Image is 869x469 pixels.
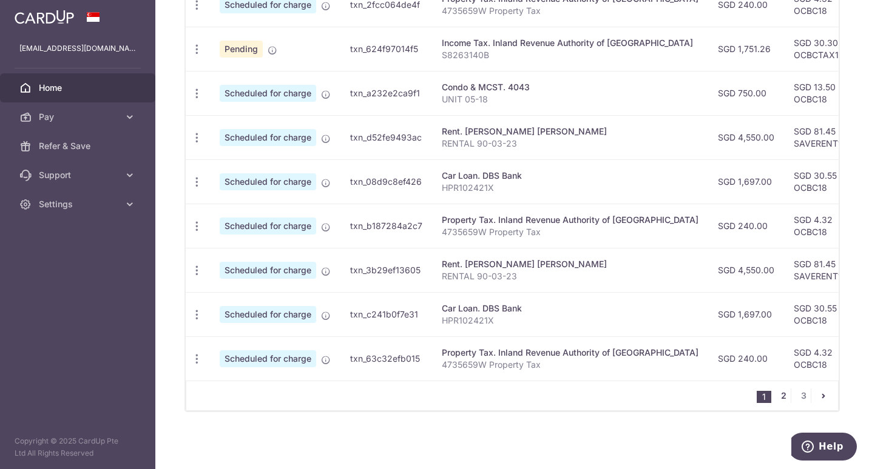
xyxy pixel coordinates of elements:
[708,204,784,248] td: SGD 240.00
[340,248,432,292] td: txn_3b29ef13605
[442,258,698,270] div: Rent. [PERSON_NAME] [PERSON_NAME]
[708,336,784,381] td: SGD 240.00
[784,336,863,381] td: SGD 4.32 OCBC18
[784,204,863,248] td: SGD 4.32 OCBC18
[442,49,698,61] p: S8263140B
[708,71,784,115] td: SGD 750.00
[442,93,698,105] p: UNIT 05-18
[442,359,698,371] p: 4735659W Property Tax
[784,115,863,159] td: SGD 81.45 SAVERENT179
[340,336,432,381] td: txn_63c32efb015
[796,388,811,403] a: 3
[708,159,784,204] td: SGD 1,697.00
[340,204,432,248] td: txn_b187284a2c7
[15,10,74,24] img: CardUp
[39,111,119,123] span: Pay
[784,159,863,204] td: SGD 30.55 OCBC18
[757,391,771,403] li: 1
[784,248,863,292] td: SGD 81.45 SAVERENT179
[39,198,119,210] span: Settings
[442,81,698,93] div: Condo & MCST. 4043
[220,129,316,146] span: Scheduled for charge
[442,170,698,182] div: Car Loan. DBS Bank
[340,159,432,204] td: txn_08d9c8ef426
[791,433,857,463] iframe: Opens a widget where you can find more information
[442,214,698,226] div: Property Tax. Inland Revenue Authority of [GEOGRAPHIC_DATA]
[442,37,698,49] div: Income Tax. Inland Revenue Authority of [GEOGRAPHIC_DATA]
[340,292,432,336] td: txn_c241b0f7e31
[442,5,698,17] p: 4735659W Property Tax
[340,71,432,115] td: txn_a232e2ca9f1
[220,41,263,58] span: Pending
[220,306,316,323] span: Scheduled for charge
[708,27,784,71] td: SGD 1,751.26
[442,270,698,282] p: RENTAL 90-03-23
[708,248,784,292] td: SGD 4,550.00
[442,314,698,327] p: HPR102421X
[220,85,316,102] span: Scheduled for charge
[776,388,791,403] a: 2
[708,292,784,336] td: SGD 1,697.00
[220,218,316,234] span: Scheduled for charge
[39,169,119,181] span: Support
[39,82,119,94] span: Home
[442,182,698,194] p: HPR102421X
[19,42,136,55] p: [EMAIL_ADDRESS][DOMAIN_NAME]
[708,115,784,159] td: SGD 4,550.00
[757,381,838,410] nav: pager
[442,138,698,150] p: RENTAL 90-03-23
[220,262,316,279] span: Scheduled for charge
[784,71,863,115] td: SGD 13.50 OCBC18
[39,140,119,152] span: Refer & Save
[442,347,698,359] div: Property Tax. Inland Revenue Authority of [GEOGRAPHIC_DATA]
[340,27,432,71] td: txn_624f97014f5
[220,173,316,190] span: Scheduled for charge
[340,115,432,159] td: txn_d52fe9493ac
[442,226,698,238] p: 4735659W Property Tax
[784,27,863,71] td: SGD 30.30 OCBCTAX173
[784,292,863,336] td: SGD 30.55 OCBC18
[220,350,316,367] span: Scheduled for charge
[442,125,698,138] div: Rent. [PERSON_NAME] [PERSON_NAME]
[442,302,698,314] div: Car Loan. DBS Bank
